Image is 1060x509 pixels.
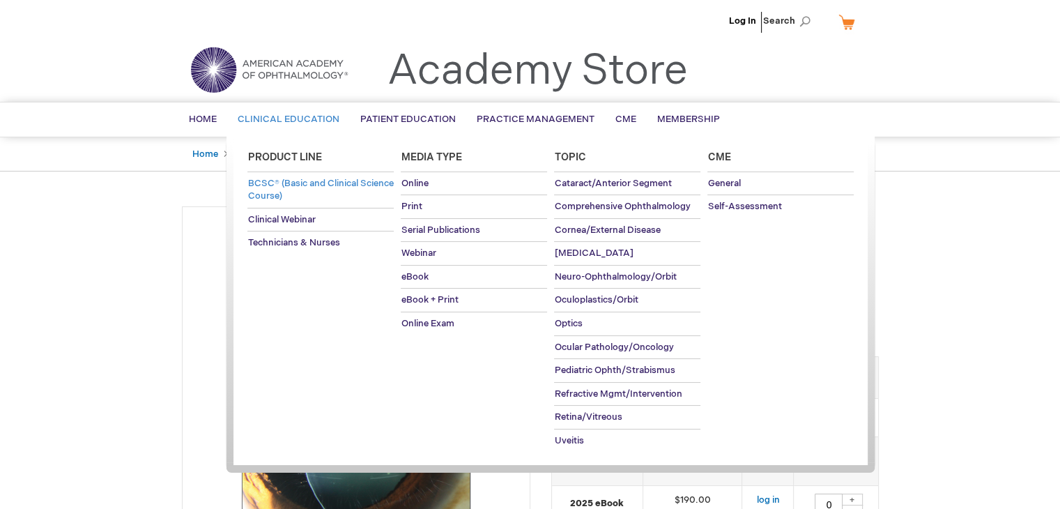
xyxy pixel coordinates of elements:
[554,342,673,353] span: Ocular Pathology/Oncology
[554,225,660,236] span: Cornea/External Disease
[247,237,339,248] span: Technicians & Nurses
[554,365,675,376] span: Pediatric Ophth/Strabismus
[247,151,321,163] span: Product Line
[707,151,730,163] span: Cme
[401,318,454,329] span: Online Exam
[657,114,720,125] span: Membership
[360,114,456,125] span: Patient Education
[401,225,479,236] span: Serial Publications
[401,294,458,305] span: eBook + Print
[401,271,428,282] span: eBook
[554,294,638,305] span: Oculoplastics/Orbit
[554,318,582,329] span: Optics
[247,214,315,225] span: Clinical Webinar
[401,248,436,259] span: Webinar
[763,7,816,35] span: Search
[554,388,682,400] span: Refractive Mgmt/Intervention
[477,114,594,125] span: Practice Management
[554,151,585,163] span: Topic
[554,435,583,446] span: Uveitis
[615,114,636,125] span: CME
[401,201,422,212] span: Print
[401,151,461,163] span: Media Type
[554,271,676,282] span: Neuro-Ophthalmology/Orbit
[707,201,781,212] span: Self-Assessment
[554,178,671,189] span: Cataract/Anterior Segment
[401,178,428,189] span: Online
[707,178,740,189] span: General
[247,178,393,202] span: BCSC® (Basic and Clinical Science Course)
[189,114,217,125] span: Home
[554,248,633,259] span: [MEDICAL_DATA]
[554,411,622,423] span: Retina/Vitreous
[387,46,688,96] a: Academy Store
[238,114,339,125] span: Clinical Education
[842,494,863,506] div: +
[756,494,779,506] a: log in
[729,15,756,26] a: Log In
[192,149,218,160] a: Home
[554,201,690,212] span: Comprehensive Ophthalmology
